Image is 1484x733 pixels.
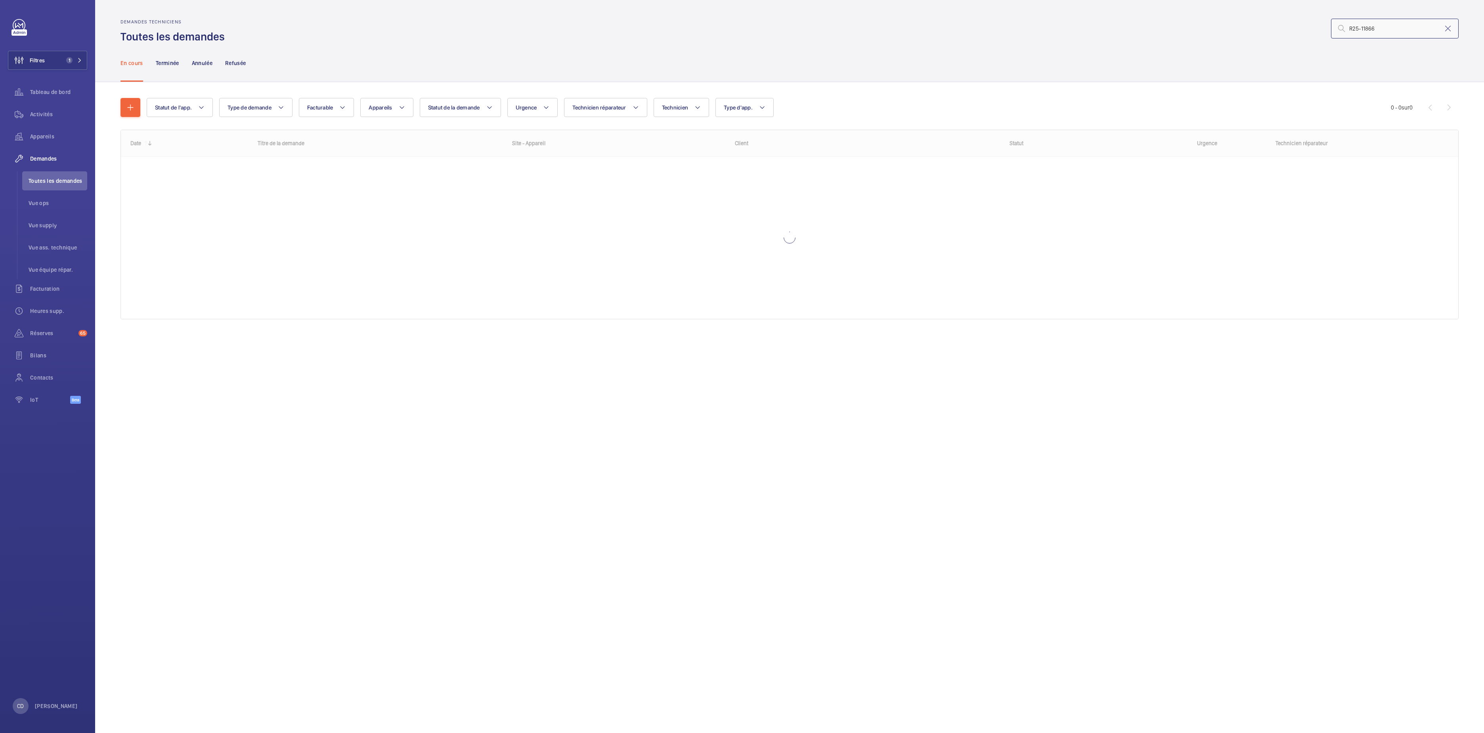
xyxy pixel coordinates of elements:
[369,104,392,111] span: Appareils
[564,98,647,117] button: Technicien réparateur
[78,330,87,336] span: 65
[516,104,537,111] span: Urgence
[156,59,179,67] p: Terminée
[120,59,143,67] p: En cours
[30,329,75,337] span: Réserves
[29,266,87,274] span: Vue équipe répar.
[662,104,688,111] span: Technicien
[30,285,87,293] span: Facturation
[1391,105,1413,110] span: 0 - 0 0
[715,98,774,117] button: Type d'app.
[147,98,213,117] button: Statut de l'app.
[120,19,229,25] h2: Demandes techniciens
[66,57,73,63] span: 1
[29,177,87,185] span: Toutes les demandes
[30,396,70,404] span: IoT
[420,98,501,117] button: Statut de la demande
[30,88,87,96] span: Tableau de bord
[1402,104,1409,111] span: sur
[30,56,45,64] span: Filtres
[17,702,24,710] p: CD
[29,199,87,207] span: Vue ops
[1331,19,1459,38] input: Chercher par numéro demande ou de devis
[35,702,78,710] p: [PERSON_NAME]
[8,51,87,70] button: Filtres1
[572,104,626,111] span: Technicien réparateur
[120,29,229,44] h1: Toutes les demandes
[29,244,87,251] span: Vue ass. technique
[70,396,81,404] span: Beta
[428,104,480,111] span: Statut de la demande
[30,132,87,140] span: Appareils
[507,98,558,117] button: Urgence
[29,221,87,229] span: Vue supply
[30,155,87,163] span: Demandes
[30,351,87,359] span: Bilans
[654,98,709,117] button: Technicien
[192,59,212,67] p: Annulée
[299,98,354,117] button: Facturable
[307,104,333,111] span: Facturable
[30,110,87,118] span: Activités
[219,98,293,117] button: Type de demande
[228,104,272,111] span: Type de demande
[30,374,87,382] span: Contacts
[724,104,753,111] span: Type d'app.
[155,104,192,111] span: Statut de l'app.
[30,307,87,315] span: Heures supp.
[360,98,413,117] button: Appareils
[225,59,246,67] p: Refusée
